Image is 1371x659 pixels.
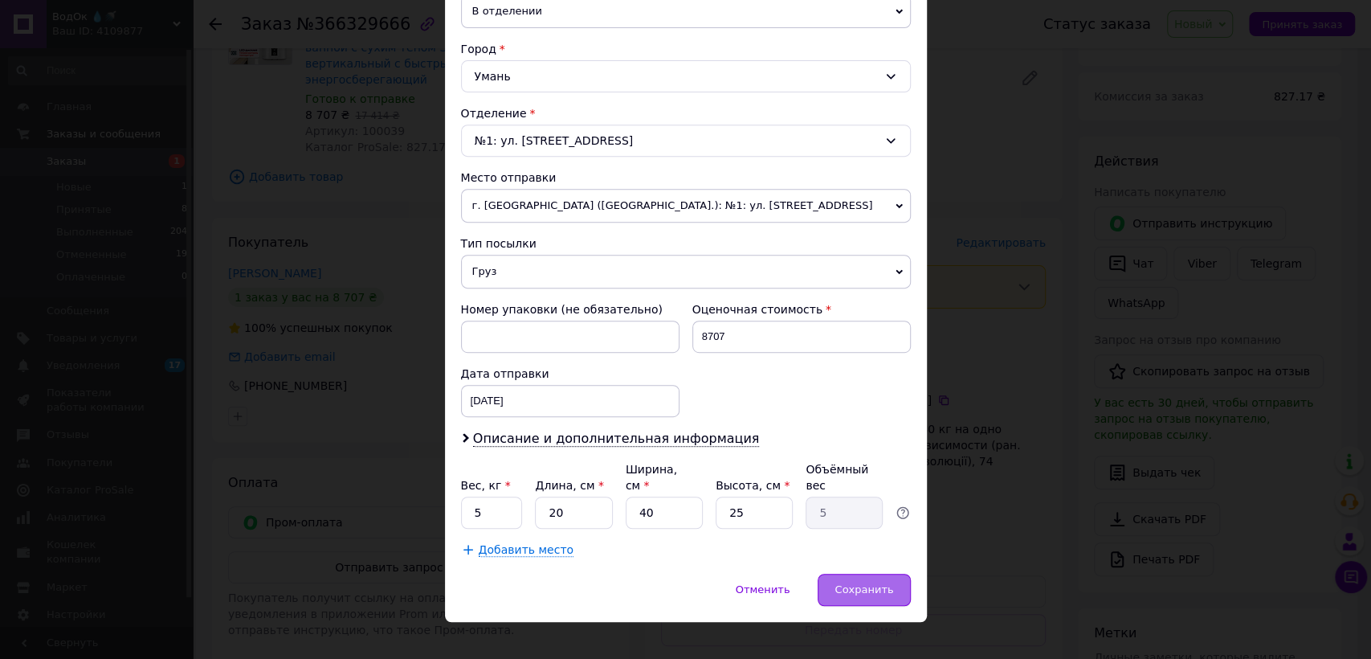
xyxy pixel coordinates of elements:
[716,479,790,492] label: Высота, см
[834,583,893,596] span: Сохранить
[626,463,677,492] label: Ширина, см
[461,189,911,223] span: г. [GEOGRAPHIC_DATA] ([GEOGRAPHIC_DATA].): №1: ул. [STREET_ADDRESS]
[535,479,603,492] label: Длина, см
[479,543,574,557] span: Добавить место
[461,105,911,121] div: Отделение
[461,366,679,382] div: Дата отправки
[461,171,557,184] span: Место отправки
[461,301,679,317] div: Номер упаковки (не обязательно)
[692,301,911,317] div: Оценочная стоимость
[736,583,790,596] span: Отменить
[461,41,911,57] div: Город
[461,255,911,289] span: Груз
[806,461,883,493] div: Объёмный вес
[461,479,511,492] label: Вес, кг
[461,125,911,157] div: №1: ул. [STREET_ADDRESS]
[461,237,537,250] span: Тип посылки
[473,431,760,447] span: Описание и дополнительная информация
[461,60,911,92] div: Умань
